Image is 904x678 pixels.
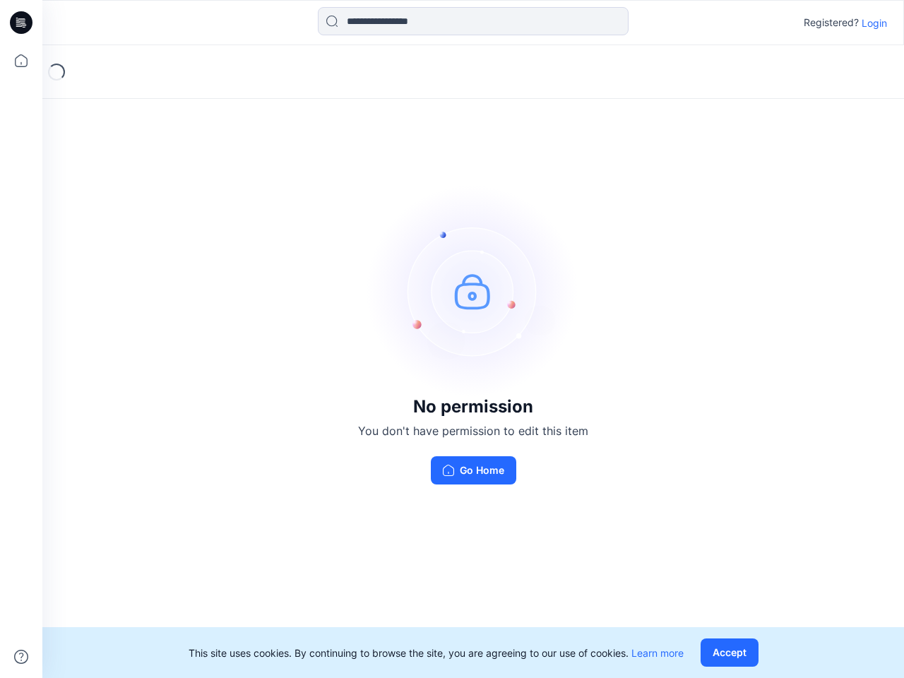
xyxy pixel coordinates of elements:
[189,646,684,660] p: This site uses cookies. By continuing to browse the site, you are agreeing to our use of cookies.
[367,185,579,397] img: no-perm.svg
[631,647,684,659] a: Learn more
[358,422,588,439] p: You don't have permission to edit this item
[358,397,588,417] h3: No permission
[862,16,887,30] p: Login
[431,456,516,484] button: Go Home
[804,14,859,31] p: Registered?
[701,638,759,667] button: Accept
